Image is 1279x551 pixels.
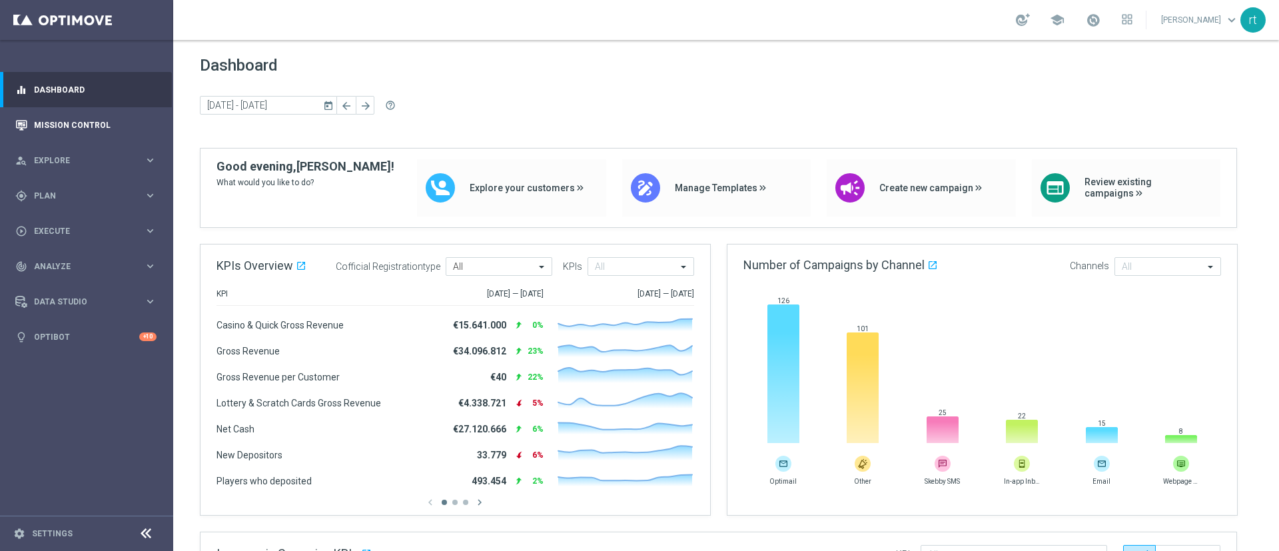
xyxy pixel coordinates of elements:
div: Dashboard [15,72,157,107]
i: keyboard_arrow_right [144,295,157,308]
div: Plan [15,190,144,202]
div: Data Studio [15,296,144,308]
a: [PERSON_NAME]keyboard_arrow_down [1160,10,1240,30]
i: person_search [15,155,27,167]
span: keyboard_arrow_down [1224,13,1239,27]
div: Mission Control [15,107,157,143]
i: keyboard_arrow_right [144,225,157,237]
button: play_circle_outline Execute keyboard_arrow_right [15,226,157,237]
i: play_circle_outline [15,225,27,237]
a: Dashboard [34,72,157,107]
span: school [1050,13,1065,27]
button: gps_fixed Plan keyboard_arrow_right [15,191,157,201]
i: keyboard_arrow_right [144,260,157,273]
div: Optibot [15,319,157,354]
button: equalizer Dashboard [15,85,157,95]
i: keyboard_arrow_right [144,189,157,202]
a: Optibot [34,319,139,354]
div: Explore [15,155,144,167]
button: person_search Explore keyboard_arrow_right [15,155,157,166]
button: lightbulb Optibot +10 [15,332,157,342]
span: Analyze [34,263,144,271]
i: equalizer [15,84,27,96]
div: rt [1240,7,1266,33]
a: Mission Control [34,107,157,143]
i: track_changes [15,261,27,273]
span: Plan [34,192,144,200]
button: Mission Control [15,120,157,131]
button: track_changes Analyze keyboard_arrow_right [15,261,157,272]
span: Explore [34,157,144,165]
i: keyboard_arrow_right [144,154,157,167]
a: Settings [32,530,73,538]
div: +10 [139,332,157,341]
div: Execute [15,225,144,237]
span: Execute [34,227,144,235]
i: lightbulb [15,331,27,343]
i: gps_fixed [15,190,27,202]
div: Analyze [15,261,144,273]
button: Data Studio keyboard_arrow_right [15,296,157,307]
i: settings [13,528,25,540]
span: Data Studio [34,298,144,306]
